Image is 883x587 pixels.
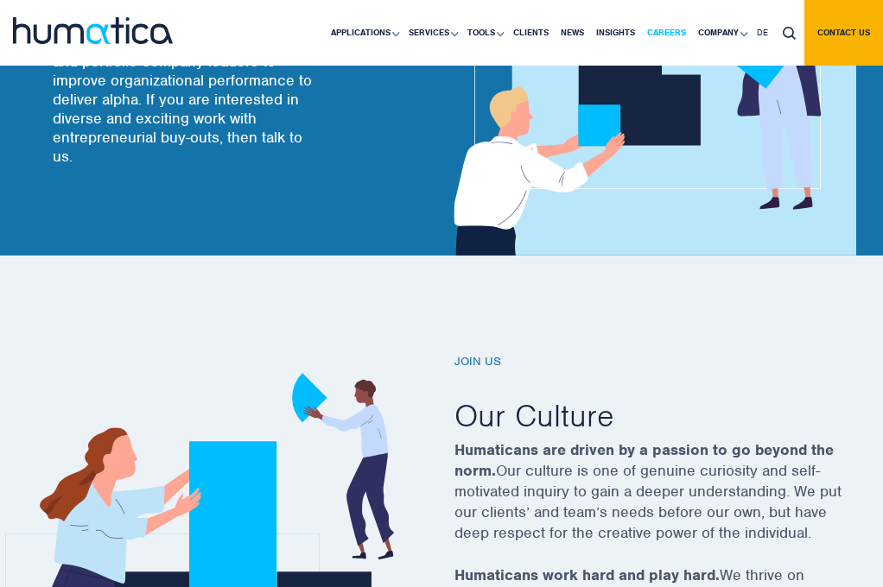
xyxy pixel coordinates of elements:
h6: Join us [454,355,843,369]
strong: Humaticans are driven by a passion to go beyond the norm. [454,440,834,480]
img: logo [13,17,173,44]
p: Our culture is one of genuine curiosity and self-motivated inquiry to gain a deeper understanding... [454,439,843,565]
h2: Our Culture [454,395,843,435]
strong: Humaticans work hard and play hard. [454,565,720,584]
p: We are a fast growing specialist advisor helping private equity funds and portfolio company leade... [53,14,312,166]
span: DE [757,27,768,38]
img: search_icon [783,27,796,40]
